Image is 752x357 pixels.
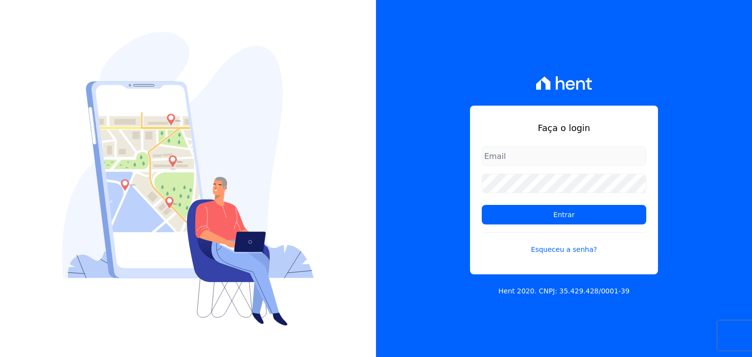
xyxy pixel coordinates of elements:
[482,232,646,255] a: Esqueceu a senha?
[482,146,646,166] input: Email
[62,32,314,326] img: Login
[498,286,630,296] p: Hent 2020. CNPJ: 35.429.428/0001-39
[482,205,646,224] input: Entrar
[482,121,646,134] h1: Faça o login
